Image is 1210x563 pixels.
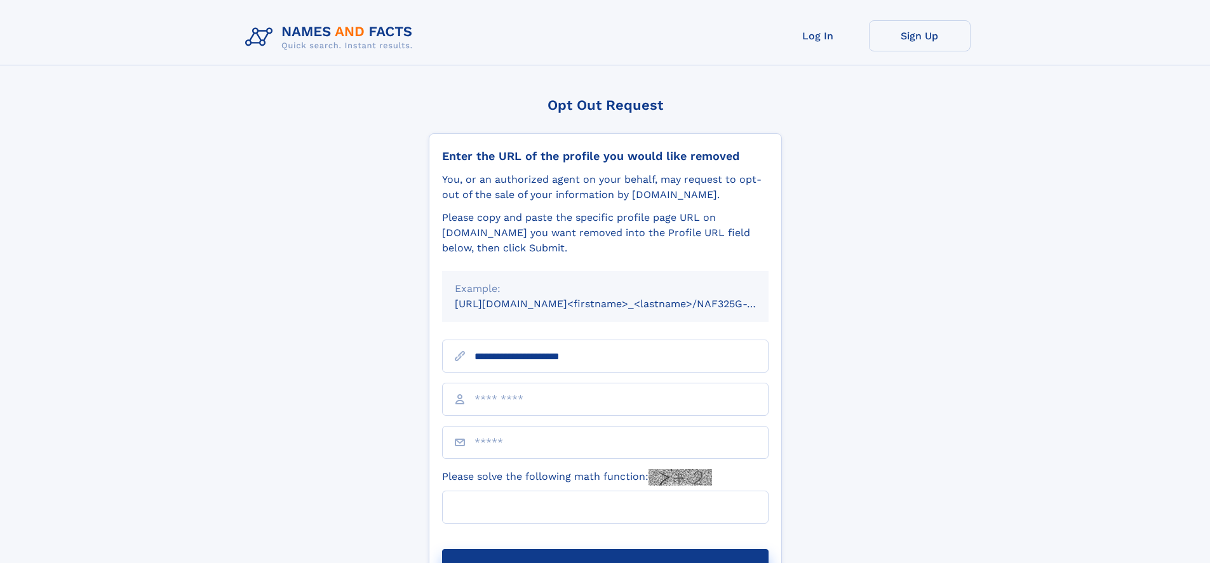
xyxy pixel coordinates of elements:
img: Logo Names and Facts [240,20,423,55]
div: Please copy and paste the specific profile page URL on [DOMAIN_NAME] you want removed into the Pr... [442,210,769,256]
label: Please solve the following math function: [442,469,712,486]
a: Log In [767,20,869,51]
div: You, or an authorized agent on your behalf, may request to opt-out of the sale of your informatio... [442,172,769,202]
small: [URL][DOMAIN_NAME]<firstname>_<lastname>/NAF325G-xxxxxxxx [455,298,793,310]
div: Enter the URL of the profile you would like removed [442,149,769,163]
a: Sign Up [869,20,971,51]
div: Example: [455,281,756,296]
div: Opt Out Request [429,97,782,113]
